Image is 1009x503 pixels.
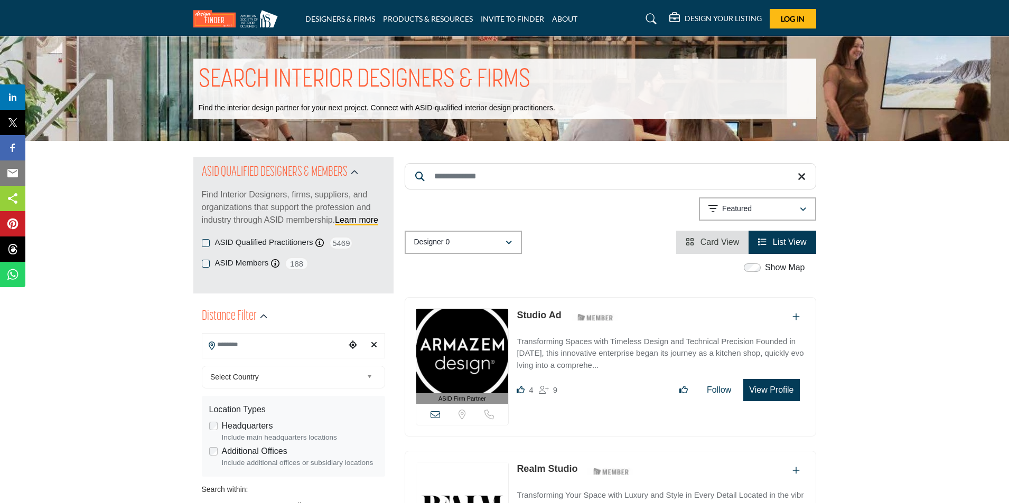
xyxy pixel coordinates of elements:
span: 9 [553,385,557,394]
img: ASID Members Badge Icon [587,464,635,478]
button: Follow [700,379,738,401]
span: 4 [529,385,533,394]
div: DESIGN YOUR LISTING [669,13,762,25]
a: View Card [686,238,739,246]
h2: Distance Filter [202,307,257,326]
h2: ASID QUALIFIED DESIGNERS & MEMBERS [202,163,348,182]
label: ASID Qualified Practitioners [215,236,313,249]
span: Log In [781,14,805,23]
span: ASID Firm Partner [438,394,486,403]
button: Featured [699,197,816,221]
a: Add To List [792,312,800,321]
a: ABOUT [552,14,577,23]
a: Studio Ad [517,310,561,320]
div: Clear search location [366,334,382,357]
a: INVITE TO FINDER [481,14,544,23]
a: DESIGNERS & FIRMS [305,14,375,23]
a: ASID Firm Partner [416,309,509,404]
label: Headquarters [222,420,273,432]
i: Likes [517,386,525,394]
span: Card View [700,238,740,246]
a: Search [636,11,664,27]
li: Card View [676,231,749,254]
div: Followers [539,384,557,396]
a: Add To List [792,466,800,475]
input: ASID Members checkbox [202,260,210,268]
a: Learn more [335,215,378,224]
label: Additional Offices [222,445,287,458]
div: Include main headquarters locations [222,432,378,443]
img: ASID Members Badge Icon [572,311,619,324]
p: Designer 0 [414,237,450,248]
p: Find Interior Designers, firms, suppliers, and organizations that support the profession and indu... [202,188,385,226]
div: Choose your current location [345,334,361,357]
p: Find the interior design partner for your next project. Connect with ASID-qualified interior desi... [199,103,555,113]
button: Designer 0 [405,231,522,254]
span: List View [773,238,807,246]
a: Realm Studio [517,463,577,474]
a: View List [758,238,806,246]
span: 5469 [329,236,353,250]
p: Studio Ad [517,308,561,322]
label: Show Map [765,261,805,274]
input: Search Keyword [405,163,816,189]
button: View Profile [743,379,799,401]
input: Search Location [202,335,345,355]
a: Transforming Spaces with Timeless Design and Technical Precision Founded in [DATE], this innovati... [517,329,805,372]
button: Log In [770,9,816,29]
div: Include additional offices or subsidiary locations [222,458,378,468]
h5: DESIGN YOUR LISTING [685,14,762,23]
p: Transforming Spaces with Timeless Design and Technical Precision Founded in [DATE], this innovati... [517,336,805,372]
img: Site Logo [193,10,283,27]
div: Search within: [202,484,385,495]
p: Featured [722,204,752,214]
a: PRODUCTS & RESOURCES [383,14,473,23]
div: Location Types [209,403,378,416]
li: List View [749,231,816,254]
input: ASID Qualified Practitioners checkbox [202,239,210,247]
p: Realm Studio [517,462,577,476]
span: 188 [285,257,309,270]
label: ASID Members [215,257,269,269]
button: Like listing [672,379,695,401]
h1: SEARCH INTERIOR DESIGNERS & FIRMS [199,64,530,97]
span: Select Country [210,371,362,383]
img: Studio Ad [416,309,509,393]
